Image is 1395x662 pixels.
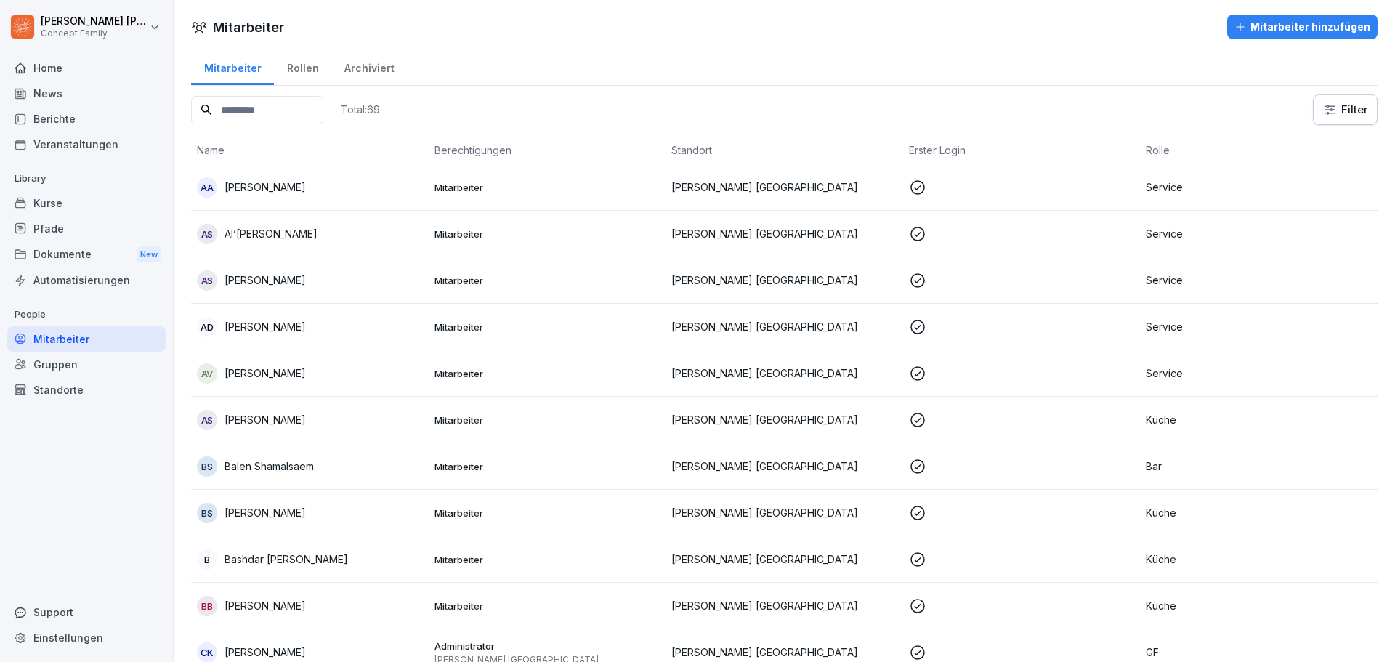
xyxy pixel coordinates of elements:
a: Archiviert [331,48,407,85]
a: Rollen [274,48,331,85]
div: Dokumente [7,241,166,268]
p: Service [1146,273,1372,288]
p: [PERSON_NAME] [GEOGRAPHIC_DATA] [671,645,897,660]
p: [PERSON_NAME] [GEOGRAPHIC_DATA] [671,598,897,613]
a: News [7,81,166,106]
p: Service [1146,319,1372,334]
p: [PERSON_NAME] [225,645,306,660]
p: Küche [1146,552,1372,567]
div: Mitarbeiter hinzufügen [1234,19,1370,35]
th: Rolle [1140,137,1378,164]
p: [PERSON_NAME] [225,412,306,427]
p: Concept Family [41,28,147,39]
a: Home [7,55,166,81]
p: Küche [1146,598,1372,613]
p: Service [1146,179,1372,195]
div: Filter [1322,102,1368,117]
a: Mitarbeiter [191,48,274,85]
p: [PERSON_NAME] [GEOGRAPHIC_DATA] [671,319,897,334]
a: Veranstaltungen [7,132,166,157]
th: Berechtigungen [429,137,666,164]
a: Einstellungen [7,625,166,650]
a: Pfade [7,216,166,241]
p: Mitarbeiter [434,600,660,613]
div: AD [197,317,217,337]
p: Mitarbeiter [434,181,660,194]
div: AS [197,224,217,244]
p: Mitarbeiter [434,227,660,241]
p: Mitarbeiter [434,367,660,380]
p: Al’[PERSON_NAME] [225,226,318,241]
p: Mitarbeiter [434,506,660,520]
p: [PERSON_NAME] [225,366,306,381]
button: Filter [1314,95,1377,124]
p: [PERSON_NAME] [225,598,306,613]
p: [PERSON_NAME] [225,505,306,520]
div: B [197,549,217,570]
p: Bashdar [PERSON_NAME] [225,552,348,567]
div: BS [197,456,217,477]
p: [PERSON_NAME] [GEOGRAPHIC_DATA] [671,412,897,427]
p: [PERSON_NAME] [GEOGRAPHIC_DATA] [671,179,897,195]
a: Standorte [7,377,166,403]
div: BS [197,503,217,523]
p: GF [1146,645,1372,660]
a: Mitarbeiter [7,326,166,352]
p: [PERSON_NAME] [GEOGRAPHIC_DATA] [671,226,897,241]
p: [PERSON_NAME] [GEOGRAPHIC_DATA] [671,366,897,381]
p: Service [1146,226,1372,241]
div: Support [7,600,166,625]
p: [PERSON_NAME] [GEOGRAPHIC_DATA] [671,273,897,288]
p: Mitarbeiter [434,460,660,473]
p: Mitarbeiter [434,553,660,566]
p: Mitarbeiter [434,274,660,287]
p: [PERSON_NAME] [225,179,306,195]
p: [PERSON_NAME] [GEOGRAPHIC_DATA] [671,552,897,567]
button: Mitarbeiter hinzufügen [1227,15,1378,39]
p: [PERSON_NAME] [225,273,306,288]
th: Standort [666,137,903,164]
p: Bar [1146,459,1372,474]
p: Library [7,167,166,190]
a: Gruppen [7,352,166,377]
p: Mitarbeiter [434,413,660,427]
p: Administrator [434,639,660,653]
p: Küche [1146,412,1372,427]
th: Name [191,137,429,164]
p: Service [1146,366,1372,381]
p: People [7,303,166,326]
p: [PERSON_NAME] [225,319,306,334]
div: AV [197,363,217,384]
div: BB [197,596,217,616]
p: Küche [1146,505,1372,520]
a: DokumenteNew [7,241,166,268]
div: AS [197,270,217,291]
div: New [137,246,161,263]
p: Total: 69 [341,102,380,116]
p: Balen Shamalsaem [225,459,314,474]
p: [PERSON_NAME] [GEOGRAPHIC_DATA] [671,459,897,474]
a: Kurse [7,190,166,216]
th: Erster Login [903,137,1141,164]
a: Berichte [7,106,166,132]
div: AA [197,177,217,198]
div: AS [197,410,217,430]
div: Automatisierungen [7,267,166,293]
h1: Mitarbeiter [213,17,284,37]
p: Mitarbeiter [434,320,660,334]
p: [PERSON_NAME] [GEOGRAPHIC_DATA] [671,505,897,520]
p: [PERSON_NAME] [PERSON_NAME] [41,15,147,28]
